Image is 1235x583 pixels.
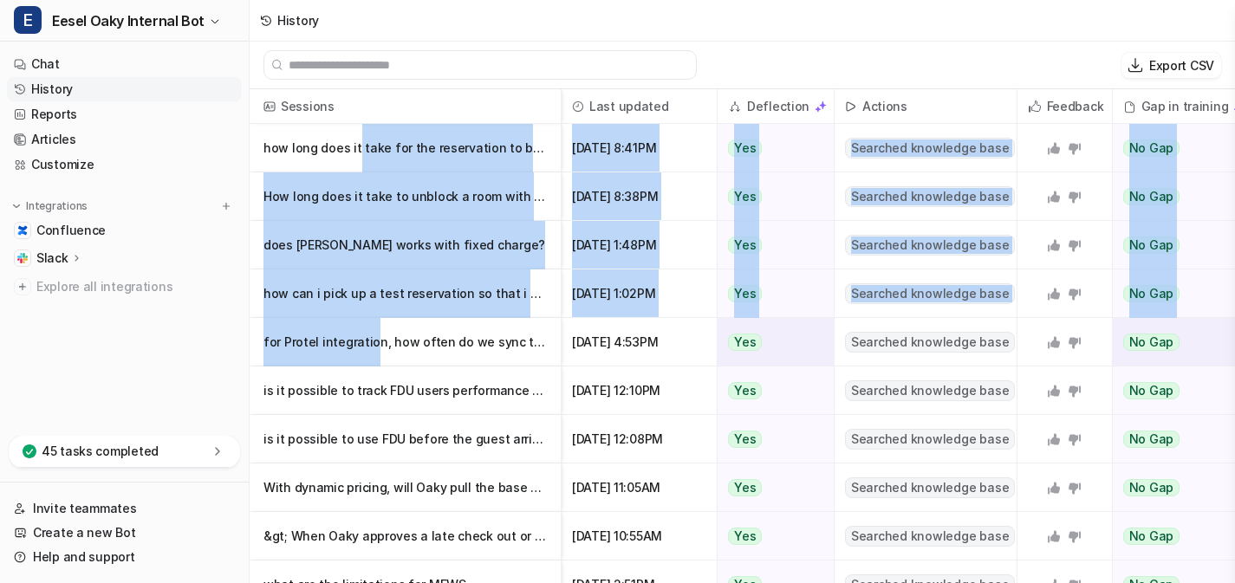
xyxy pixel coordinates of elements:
p: is it possible to use FDU before the guest arrives? For example, can the reserv [263,415,547,463]
span: [DATE] 10:55AM [569,512,710,560]
p: is it possible to track FDU users performance globally in the chain dashboard? [263,366,547,415]
span: No Gap [1123,334,1180,351]
h2: Actions [862,89,907,124]
a: Reports [7,102,242,126]
span: [DATE] 1:02PM [569,269,710,318]
a: Invite teammates [7,496,242,521]
a: History [7,77,242,101]
div: History [277,11,319,29]
p: how long does it take for the reservation to become eligible for upgrades again [263,124,547,172]
p: &gt; When Oaky approves a late check out or early check in, can the respective [263,512,547,560]
span: Yes [728,479,762,496]
h2: Feedback [1047,89,1104,124]
a: Create a new Bot [7,521,242,545]
span: Searched knowledge base [845,235,1015,256]
img: Slack [17,253,28,263]
span: Yes [728,334,762,351]
button: Yes [718,463,824,512]
span: Searched knowledge base [845,138,1015,159]
span: Yes [728,236,762,254]
img: menu_add.svg [220,200,232,212]
span: Sessions [257,89,554,124]
span: [DATE] 12:08PM [569,415,710,463]
a: Explore all integrations [7,275,242,299]
img: explore all integrations [14,278,31,295]
span: Yes [728,528,762,545]
a: Customize [7,152,242,177]
span: [DATE] 4:53PM [569,318,710,366]
span: Yes [728,188,762,205]
button: Yes [718,318,824,366]
h2: Deflection [747,89,809,124]
span: [DATE] 8:41PM [569,124,710,172]
p: With dynamic pricing, will Oaky pull the base price/selected rate for the lowes [263,463,547,512]
p: for Protel integration, how often do we sync the room availability? [263,318,547,366]
span: Searched knowledge base [845,429,1015,450]
p: 45 tasks completed [42,443,159,460]
button: Yes [718,512,824,560]
span: Yes [728,139,762,157]
span: No Gap [1123,431,1180,448]
span: Yes [728,382,762,399]
span: Yes [728,285,762,302]
span: No Gap [1123,285,1180,302]
span: Last updated [569,89,710,124]
span: No Gap [1123,528,1180,545]
span: Eesel Oaky Internal Bot [52,9,205,33]
span: Explore all integrations [36,273,235,301]
p: Export CSV [1149,56,1214,74]
button: Export CSV [1121,53,1221,78]
button: Yes [718,124,824,172]
span: Searched knowledge base [845,526,1015,547]
span: No Gap [1123,188,1180,205]
span: Yes [728,431,762,448]
a: Chat [7,52,242,76]
button: Yes [718,366,824,415]
a: Articles [7,127,242,152]
button: Yes [718,269,824,318]
button: Yes [718,172,824,221]
span: Searched knowledge base [845,186,1015,207]
span: Confluence [36,222,106,239]
p: Integrations [26,199,88,213]
p: does [PERSON_NAME] works with fixed charge? [263,221,547,269]
p: How long does it take to unblock a room with the "do not move" message so the r [263,172,547,221]
span: Searched knowledge base [845,332,1015,353]
span: [DATE] 1:48PM [569,221,710,269]
span: Searched knowledge base [845,477,1015,498]
button: Yes [718,221,824,269]
img: expand menu [10,200,23,212]
button: Yes [718,415,824,463]
a: Help and support [7,545,242,569]
p: Slack [36,249,68,267]
img: Confluence [17,225,28,236]
span: No Gap [1123,139,1180,157]
span: Searched knowledge base [845,380,1015,401]
span: No Gap [1123,382,1180,399]
span: No Gap [1123,236,1180,254]
a: ConfluenceConfluence [7,218,242,243]
span: E [14,6,42,34]
span: No Gap [1123,479,1180,496]
span: [DATE] 8:38PM [569,172,710,221]
span: Searched knowledge base [845,283,1015,304]
p: how can i pick up a test reservation so that i can test an upsell with a client [263,269,547,318]
button: Integrations [7,198,93,215]
span: [DATE] 11:05AM [569,463,710,512]
span: [DATE] 12:10PM [569,366,710,415]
